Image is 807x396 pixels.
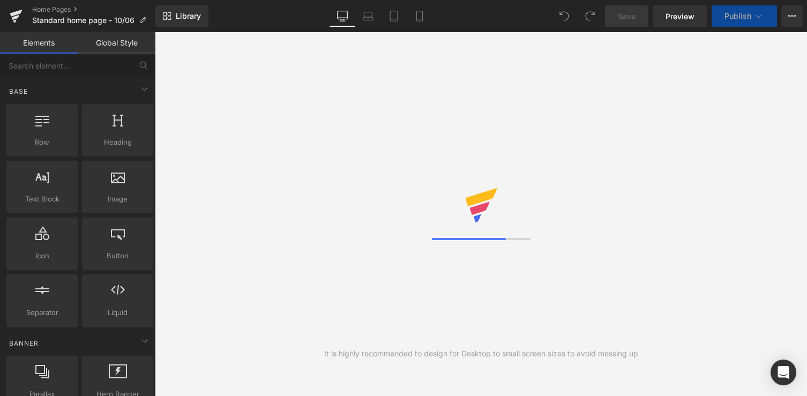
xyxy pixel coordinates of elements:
span: Library [176,11,201,21]
button: Publish [712,5,777,27]
span: Text Block [10,193,74,205]
span: Heading [85,137,150,148]
span: Icon [10,250,74,261]
a: Preview [653,5,707,27]
a: New Library [155,5,208,27]
button: More [781,5,803,27]
span: Liquid [85,307,150,318]
span: Publish [724,12,751,20]
span: Banner [8,338,40,348]
span: Save [618,11,636,22]
button: Redo [579,5,601,27]
span: Row [10,137,74,148]
div: It is highly recommended to design for Desktop to small screen sizes to avoid messing up [324,348,638,360]
span: Separator [10,307,74,318]
span: Base [8,86,29,96]
div: Open Intercom Messenger [771,360,796,385]
a: Desktop [330,5,355,27]
button: Undo [554,5,575,27]
a: Mobile [407,5,432,27]
span: Preview [666,11,694,22]
a: Home Pages [32,5,155,14]
span: Button [85,250,150,261]
a: Tablet [381,5,407,27]
a: Laptop [355,5,381,27]
span: Standard home page - 10/06 [32,16,134,25]
a: Global Style [78,32,155,54]
span: Image [85,193,150,205]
